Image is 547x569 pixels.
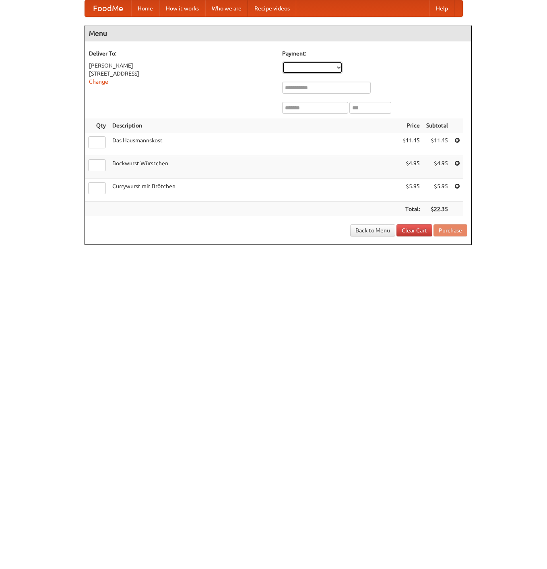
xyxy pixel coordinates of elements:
[423,179,451,202] td: $5.95
[433,224,467,236] button: Purchase
[423,156,451,179] td: $4.95
[399,133,423,156] td: $11.45
[89,78,108,85] a: Change
[89,62,274,70] div: [PERSON_NAME]
[159,0,205,16] a: How it works
[399,179,423,202] td: $5.95
[109,179,399,202] td: Currywurst mit Brötchen
[131,0,159,16] a: Home
[248,0,296,16] a: Recipe videos
[282,49,467,58] h5: Payment:
[109,118,399,133] th: Description
[396,224,432,236] a: Clear Cart
[399,202,423,217] th: Total:
[109,133,399,156] td: Das Hausmannskost
[423,133,451,156] td: $11.45
[85,0,131,16] a: FoodMe
[109,156,399,179] td: Bockwurst Würstchen
[89,49,274,58] h5: Deliver To:
[423,118,451,133] th: Subtotal
[85,25,471,41] h4: Menu
[423,202,451,217] th: $22.35
[350,224,395,236] a: Back to Menu
[399,118,423,133] th: Price
[85,118,109,133] th: Qty
[399,156,423,179] td: $4.95
[429,0,454,16] a: Help
[89,70,274,78] div: [STREET_ADDRESS]
[205,0,248,16] a: Who we are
